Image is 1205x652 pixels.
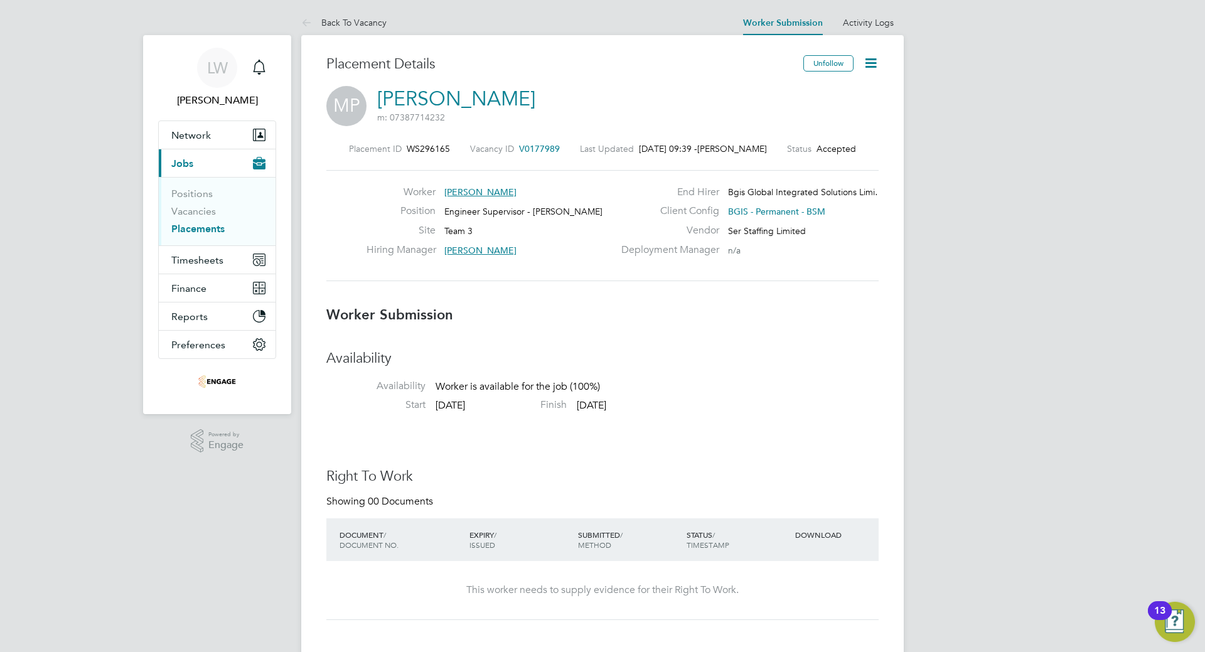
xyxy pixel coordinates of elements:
span: METHOD [578,540,611,550]
span: m: 07387714232 [377,112,445,123]
nav: Main navigation [143,35,291,414]
span: Finance [171,282,206,294]
div: SUBMITTED [575,523,683,556]
span: [PERSON_NAME] [444,186,517,198]
button: Finance [159,274,276,302]
label: Last Updated [580,143,634,154]
label: Status [787,143,811,154]
span: / [620,530,623,540]
a: Positions [171,188,213,200]
a: Vacancies [171,205,216,217]
button: Preferences [159,331,276,358]
span: / [383,530,386,540]
h3: Placement Details [326,55,794,73]
a: Back To Vacancy [301,17,387,28]
label: Finish [468,398,567,412]
a: [PERSON_NAME] [377,87,535,111]
span: MP [326,86,367,126]
a: LW[PERSON_NAME] [158,48,276,108]
span: Team 3 [444,225,473,237]
div: Showing [326,495,436,508]
label: End Hirer [614,186,719,199]
span: [PERSON_NAME] [697,143,767,154]
h3: Availability [326,350,879,368]
label: Position [367,205,436,218]
div: EXPIRY [466,523,575,556]
span: WS296165 [407,143,450,154]
b: Worker Submission [326,306,453,323]
button: Reports [159,302,276,330]
label: Deployment Manager [614,243,719,257]
div: DOCUMENT [336,523,466,556]
h3: Right To Work [326,468,879,486]
span: Powered by [208,429,244,440]
label: Start [326,398,426,412]
a: Go to home page [158,371,276,392]
div: 13 [1154,611,1165,627]
span: Timesheets [171,254,223,266]
span: TIMESTAMP [687,540,729,550]
span: Bgis Global Integrated Solutions Limi… [728,186,884,198]
a: Worker Submission [743,18,823,28]
span: Jobs [171,158,193,169]
label: Worker [367,186,436,199]
span: [PERSON_NAME] [444,245,517,256]
span: Ser Staffing Limited [728,225,806,237]
span: [DATE] [436,399,465,412]
span: BGIS - Permanent - BSM [728,206,825,217]
div: STATUS [683,523,792,556]
a: Activity Logs [843,17,894,28]
span: Liam Wright [158,93,276,108]
span: DOCUMENT NO. [340,540,399,550]
a: Placements [171,223,225,235]
button: Jobs [159,149,276,177]
div: This worker needs to supply evidence for their Right To Work. [339,584,866,597]
img: serlimited-logo-retina.png [198,371,236,392]
span: [DATE] 09:39 - [639,143,697,154]
span: LW [207,60,228,76]
span: 00 Documents [368,495,433,508]
label: Availability [326,380,426,393]
span: Reports [171,311,208,323]
a: Powered byEngage [191,429,244,453]
button: Network [159,121,276,149]
div: Jobs [159,177,276,245]
span: / [494,530,496,540]
span: Worker is available for the job (100%) [436,380,600,393]
span: / [712,530,715,540]
span: n/a [728,245,741,256]
span: Network [171,129,211,141]
label: Placement ID [349,143,402,154]
button: Unfollow [803,55,854,72]
label: Hiring Manager [367,243,436,257]
label: Vacancy ID [470,143,514,154]
span: Engage [208,440,244,451]
span: [DATE] [577,399,606,412]
span: Accepted [817,143,856,154]
label: Vendor [614,224,719,237]
label: Client Config [614,205,719,218]
div: DOWNLOAD [792,523,879,546]
span: ISSUED [469,540,495,550]
span: V0177989 [519,143,560,154]
button: Timesheets [159,246,276,274]
span: Engineer Supervisor - [PERSON_NAME] [444,206,602,217]
label: Site [367,224,436,237]
button: Open Resource Center, 13 new notifications [1155,602,1195,642]
span: Preferences [171,339,225,351]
